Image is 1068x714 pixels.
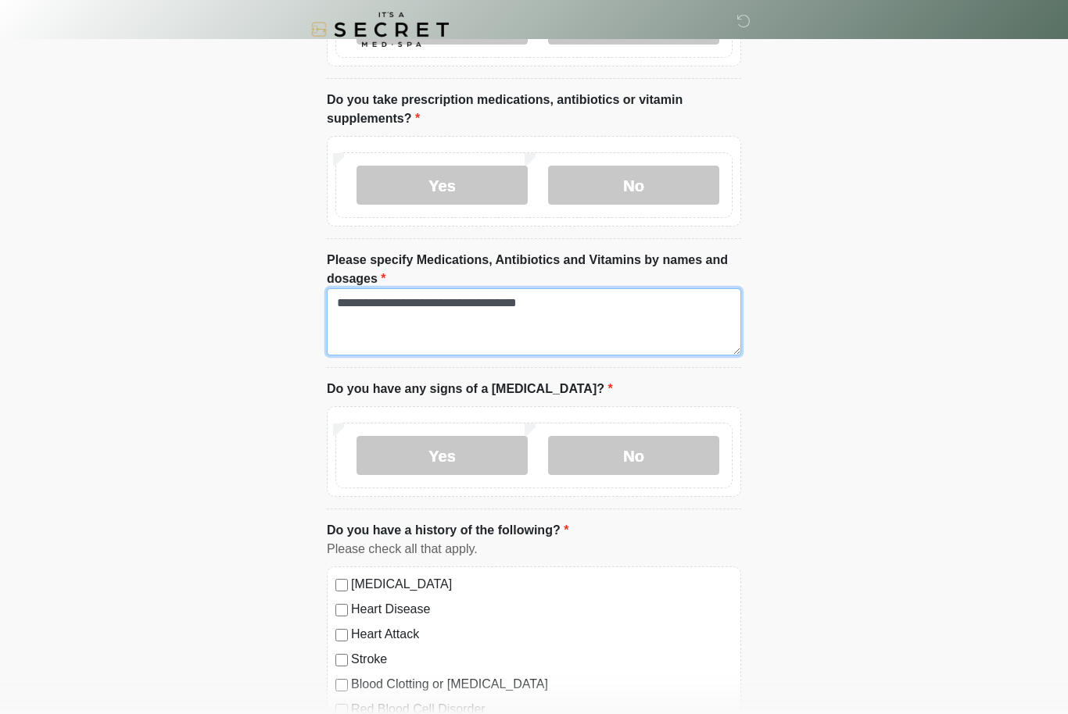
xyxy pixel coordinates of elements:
[357,166,528,205] label: Yes
[351,575,733,594] label: [MEDICAL_DATA]
[335,604,348,616] input: Heart Disease
[351,625,733,644] label: Heart Attack
[335,579,348,591] input: [MEDICAL_DATA]
[327,251,741,288] label: Please specify Medications, Antibiotics and Vitamins by names and dosages
[351,650,733,669] label: Stroke
[351,600,733,619] label: Heart Disease
[335,679,348,691] input: Blood Clotting or [MEDICAL_DATA]
[311,12,449,47] img: It's A Secret Med Spa Logo
[335,629,348,641] input: Heart Attack
[548,166,719,205] label: No
[335,654,348,666] input: Stroke
[327,540,741,559] div: Please check all that apply.
[548,436,719,475] label: No
[327,91,741,128] label: Do you take prescription medications, antibiotics or vitamin supplements?
[351,675,733,694] label: Blood Clotting or [MEDICAL_DATA]
[327,521,568,540] label: Do you have a history of the following?
[357,436,528,475] label: Yes
[327,380,613,398] label: Do you have any signs of a [MEDICAL_DATA]?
